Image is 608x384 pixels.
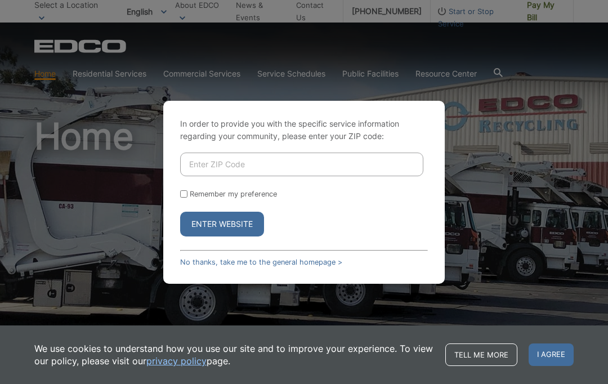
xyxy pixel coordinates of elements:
[180,153,423,176] input: Enter ZIP Code
[180,118,428,142] p: In order to provide you with the specific service information regarding your community, please en...
[180,258,342,266] a: No thanks, take me to the general homepage >
[180,212,264,236] button: Enter Website
[190,190,277,198] label: Remember my preference
[445,343,517,366] a: Tell me more
[146,355,207,367] a: privacy policy
[34,342,434,367] p: We use cookies to understand how you use our site and to improve your experience. To view our pol...
[529,343,574,366] span: I agree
